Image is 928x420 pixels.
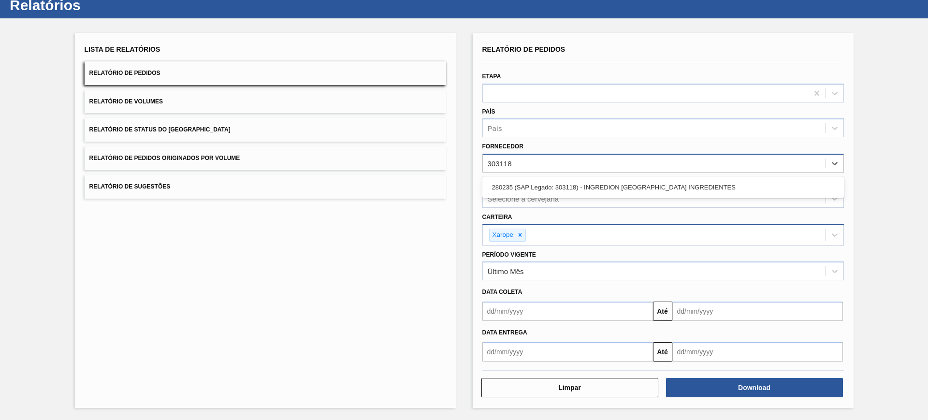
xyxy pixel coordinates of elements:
button: Download [666,378,843,397]
label: Fornecedor [482,143,523,150]
span: Relatório de Volumes [89,98,163,105]
span: Lista de Relatórios [85,45,160,53]
span: Relatório de Pedidos Originados por Volume [89,155,240,161]
div: 280235 (SAP Legado: 303118) - INGREDION [GEOGRAPHIC_DATA] INGREDIENTES [482,178,844,196]
button: Relatório de Pedidos Originados por Volume [85,146,446,170]
button: Limpar [481,378,658,397]
input: dd/mm/yyyy [482,342,653,362]
div: Xarope [490,229,515,241]
label: Etapa [482,73,501,80]
input: dd/mm/yyyy [672,342,843,362]
input: dd/mm/yyyy [482,302,653,321]
div: Selecione a cervejaria [488,194,559,203]
button: Relatório de Volumes [85,90,446,114]
button: Relatório de Sugestões [85,175,446,199]
span: Data entrega [482,329,527,336]
label: Carteira [482,214,512,220]
label: País [482,108,495,115]
span: Relatório de Status do [GEOGRAPHIC_DATA] [89,126,231,133]
button: Relatório de Status do [GEOGRAPHIC_DATA] [85,118,446,142]
div: País [488,124,502,132]
span: Data coleta [482,289,522,295]
div: Último Mês [488,267,524,275]
span: Relatório de Pedidos [89,70,160,76]
button: Até [653,342,672,362]
label: Período Vigente [482,251,536,258]
button: Até [653,302,672,321]
span: Relatório de Pedidos [482,45,565,53]
span: Relatório de Sugestões [89,183,171,190]
input: dd/mm/yyyy [672,302,843,321]
button: Relatório de Pedidos [85,61,446,85]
